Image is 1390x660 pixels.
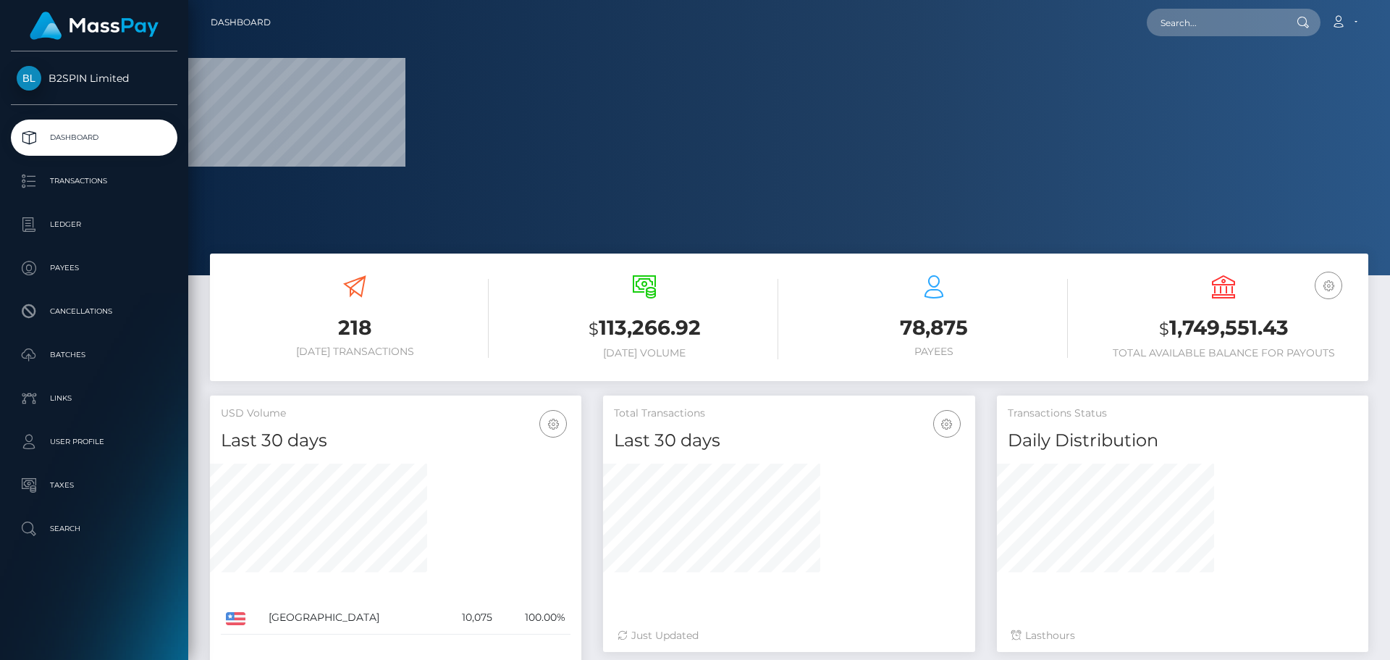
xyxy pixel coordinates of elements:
img: US.png [226,612,245,625]
td: 10,075 [439,601,497,635]
td: 100.00% [497,601,570,635]
a: Dashboard [211,7,271,38]
h4: Daily Distribution [1008,428,1357,454]
a: Transactions [11,163,177,199]
h5: Transactions Status [1008,406,1357,421]
p: Payees [17,257,172,279]
p: Transactions [17,170,172,192]
h6: [DATE] Transactions [221,346,489,358]
span: B2SPIN Limited [11,72,177,85]
input: Search... [1147,9,1283,36]
a: Links [11,380,177,417]
h3: 218 [221,314,489,342]
div: Last hours [1011,628,1354,643]
p: Dashboard [17,127,172,149]
p: Search [17,518,172,540]
h3: 78,875 [800,314,1068,342]
h4: Last 30 days [614,428,964,454]
img: MassPay Logo [30,12,159,40]
p: User Profile [17,431,172,453]
td: [GEOGRAPHIC_DATA] [264,601,439,635]
a: Payees [11,250,177,286]
a: Taxes [11,467,177,504]
p: Taxes [17,475,172,496]
a: Cancellations [11,293,177,330]
h3: 1,749,551.43 [1090,314,1357,343]
h5: Total Transactions [614,406,964,421]
small: $ [1159,319,1169,339]
p: Links [17,388,172,409]
h6: [DATE] Volume [510,347,778,359]
div: Just Updated [618,628,960,643]
a: Search [11,511,177,547]
a: Batches [11,337,177,373]
a: Dashboard [11,120,177,156]
h3: 113,266.92 [510,314,778,343]
img: B2SPIN Limited [17,66,41,91]
h6: Payees [800,346,1068,358]
a: User Profile [11,424,177,460]
p: Cancellations [17,301,172,322]
h4: Last 30 days [221,428,570,454]
a: Ledger [11,206,177,243]
h5: USD Volume [221,406,570,421]
small: $ [589,319,599,339]
h6: Total Available Balance for Payouts [1090,347,1357,359]
p: Batches [17,344,172,366]
p: Ledger [17,214,172,235]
